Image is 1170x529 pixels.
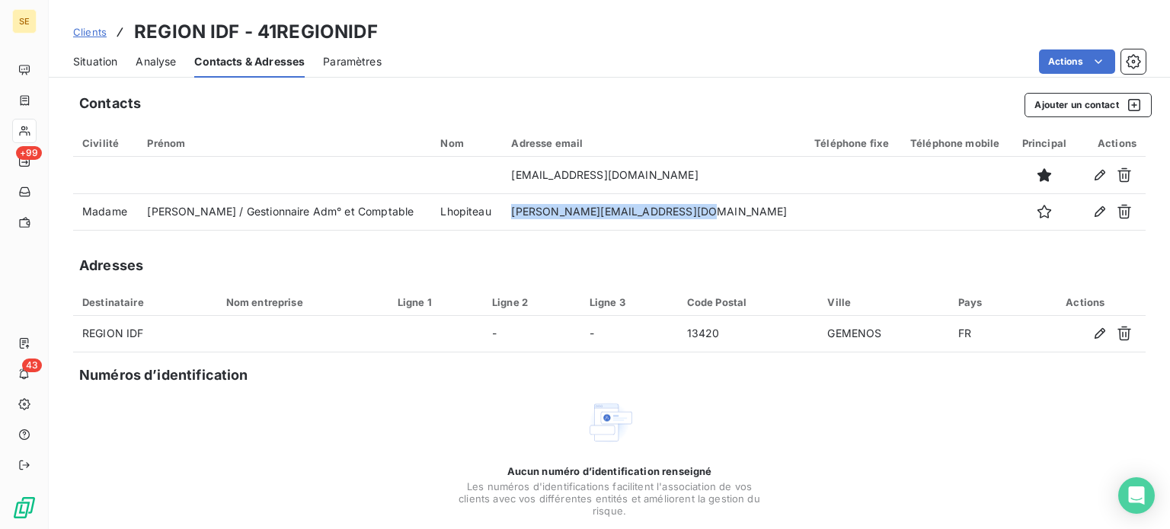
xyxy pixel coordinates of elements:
[16,146,42,160] span: +99
[1025,93,1152,117] button: Ajouter un contact
[73,316,217,352] td: REGION IDF
[73,24,107,40] a: Clients
[687,296,810,308] div: Code Postal
[580,316,678,352] td: -
[73,26,107,38] span: Clients
[431,193,502,230] td: Lhopiteau
[457,480,762,517] span: Les numéros d'identifications facilitent l'association de vos clients avec vos différentes entité...
[1118,477,1155,514] div: Open Intercom Messenger
[440,137,493,149] div: Nom
[827,296,939,308] div: Ville
[82,137,129,149] div: Civilité
[1034,296,1136,308] div: Actions
[73,193,138,230] td: Madame
[1039,49,1115,74] button: Actions
[79,93,141,114] h5: Contacts
[82,296,208,308] div: Destinataire
[73,54,117,69] span: Situation
[79,255,143,276] h5: Adresses
[138,193,431,230] td: [PERSON_NAME] / Gestionnaire Adm° et Comptable
[1085,137,1136,149] div: Actions
[507,465,712,477] span: Aucun numéro d’identification renseigné
[910,137,1003,149] div: Téléphone mobile
[492,296,571,308] div: Ligne 2
[12,9,37,33] div: SE
[502,157,805,193] td: [EMAIL_ADDRESS][DOMAIN_NAME]
[147,137,422,149] div: Prénom
[590,296,669,308] div: Ligne 3
[678,316,819,352] td: 13420
[1021,137,1068,149] div: Principal
[226,296,379,308] div: Nom entreprise
[12,496,37,520] img: Logo LeanPay
[79,365,248,386] h5: Numéros d’identification
[814,137,892,149] div: Téléphone fixe
[134,18,378,46] h3: REGION IDF - 41REGIONIDF
[398,296,474,308] div: Ligne 1
[194,54,305,69] span: Contacts & Adresses
[818,316,948,352] td: GEMENOS
[483,316,580,352] td: -
[12,149,36,174] a: +99
[323,54,382,69] span: Paramètres
[511,137,796,149] div: Adresse email
[949,316,1025,352] td: FR
[22,359,42,372] span: 43
[585,398,634,447] img: Empty state
[136,54,176,69] span: Analyse
[502,193,805,230] td: [PERSON_NAME][EMAIL_ADDRESS][DOMAIN_NAME]
[958,296,1016,308] div: Pays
